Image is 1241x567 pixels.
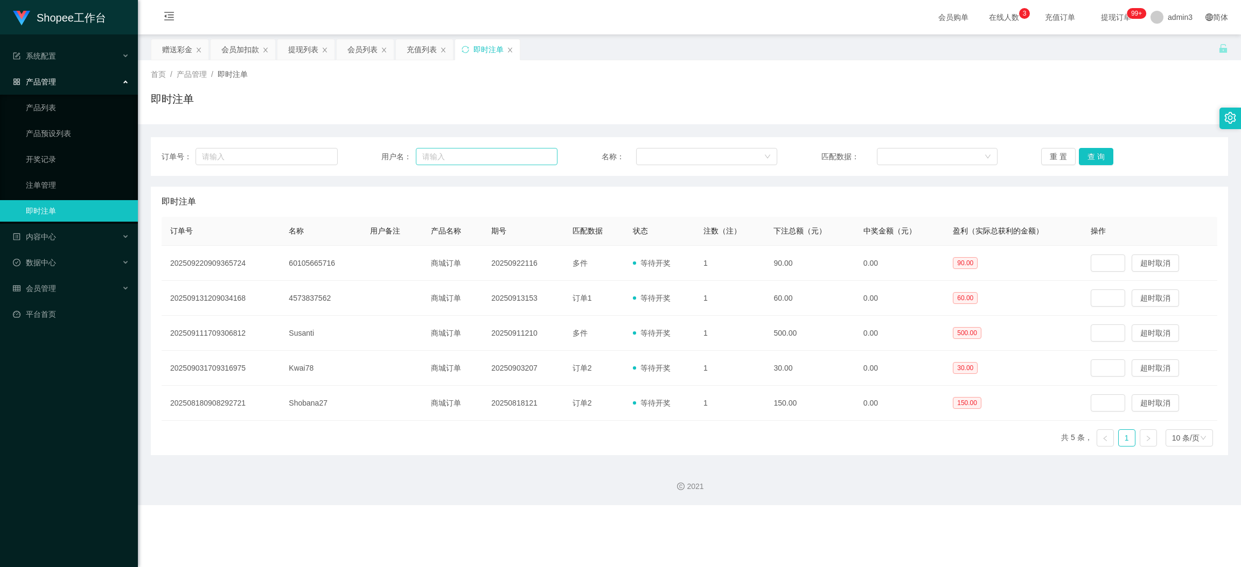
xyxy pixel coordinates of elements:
[1091,254,1125,272] button: 修 改
[633,364,671,372] span: 等待开奖
[1172,430,1200,446] div: 10 条/页
[1040,13,1080,21] span: 充值订单
[1079,148,1113,165] button: 查 询
[407,39,437,60] div: 充值列表
[1102,435,1108,442] i: 图标: left
[1140,429,1157,446] li: 下一页
[855,351,944,386] td: 0.00
[1091,394,1125,412] button: 修 改
[633,259,671,267] span: 等待开奖
[1132,394,1179,412] button: 超时取消
[147,481,1232,492] div: 2021
[855,281,944,316] td: 0.00
[13,232,56,241] span: 内容中心
[985,153,991,161] i: 图标: down
[196,148,337,165] input: 请输入
[26,123,129,144] a: 产品预设列表
[633,329,671,337] span: 等待开奖
[162,39,192,60] div: 赠送彩金
[170,226,193,235] span: 订单号
[381,47,387,53] i: 图标: close
[855,386,944,421] td: 0.00
[695,351,765,386] td: 1
[280,386,361,421] td: Shobana27
[483,351,564,386] td: 20250903207
[381,151,415,162] span: 用户名：
[1091,289,1125,307] button: 修 改
[162,281,280,316] td: 202509131209034168
[1200,435,1207,442] i: 图标: down
[602,151,636,162] span: 名称：
[26,200,129,222] a: 即时注单
[26,97,129,118] a: 产品列表
[13,78,20,86] i: 图标: appstore-o
[953,257,978,269] span: 90.00
[162,246,280,281] td: 202509220909365724
[37,1,106,35] h1: Shopee工作台
[821,151,877,162] span: 匹配数据：
[13,77,56,86] span: 产品管理
[26,148,129,170] a: 开奖记录
[13,52,20,60] i: 图标: form
[573,364,592,372] span: 订单2
[953,292,978,304] span: 60.00
[162,195,196,208] span: 即时注单
[13,52,56,60] span: 系统配置
[280,281,361,316] td: 4573837562
[953,362,978,374] span: 30.00
[13,233,20,240] i: 图标: profile
[1132,289,1179,307] button: 超时取消
[483,316,564,351] td: 20250911210
[440,47,447,53] i: 图标: close
[26,174,129,196] a: 注单管理
[422,281,483,316] td: 商城订单
[677,483,685,490] i: 图标: copyright
[953,226,1043,235] span: 盈利（实际总获利的金额）
[1132,254,1179,272] button: 超时取消
[280,316,361,351] td: Susanti
[13,258,56,267] span: 数据中心
[1132,324,1179,342] button: 超时取消
[633,399,671,407] span: 等待开奖
[1091,359,1125,377] button: 修 改
[483,246,564,281] td: 20250922116
[507,47,513,53] i: 图标: close
[1096,13,1137,21] span: 提现订单
[1224,112,1236,124] i: 图标: setting
[765,246,854,281] td: 90.00
[218,70,248,79] span: 即时注单
[1097,429,1114,446] li: 上一页
[347,39,378,60] div: 会员列表
[1127,8,1146,19] sup: 311
[1091,324,1125,342] button: 修 改
[151,91,194,107] h1: 即时注单
[764,153,771,161] i: 图标: down
[1205,13,1213,21] i: 图标: global
[162,151,196,162] span: 订单号：
[13,285,20,292] i: 图标: table
[462,46,469,53] i: 图标: sync
[211,70,213,79] span: /
[573,399,592,407] span: 订单2
[573,294,592,302] span: 订单1
[416,148,557,165] input: 请输入
[473,39,504,60] div: 即时注单
[170,70,172,79] span: /
[196,47,202,53] i: 图标: close
[422,386,483,421] td: 商城订单
[422,351,483,386] td: 商城订单
[1145,435,1152,442] i: 图标: right
[633,294,671,302] span: 等待开奖
[162,351,280,386] td: 202509031709316975
[1218,44,1228,53] i: 图标: unlock
[322,47,328,53] i: 图标: close
[262,47,269,53] i: 图标: close
[1119,430,1135,446] a: 1
[1041,148,1076,165] button: 重 置
[765,351,854,386] td: 30.00
[491,226,506,235] span: 期号
[280,246,361,281] td: 60105665716
[13,13,106,22] a: Shopee工作台
[765,281,854,316] td: 60.00
[162,386,280,421] td: 202508180908292721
